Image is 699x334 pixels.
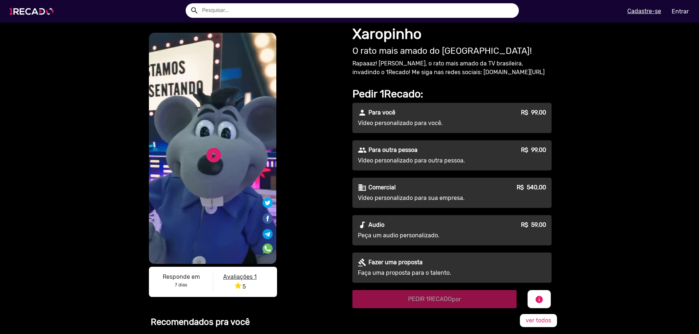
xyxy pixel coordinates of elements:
[521,221,546,229] p: R$ 59,00
[358,183,367,192] mat-icon: business
[262,212,273,219] i: Share on Facebook
[262,228,273,234] i: Share on Telegram
[262,213,273,224] img: Compartilhe no facebook
[223,273,257,280] u: Avaliações 1
[358,119,490,128] p: Vídeo personalizado para você.
[535,295,544,304] mat-icon: info
[262,229,273,239] img: Compartilhe no telegram
[187,4,200,16] button: Example home icon
[175,282,187,287] b: 7 dias
[517,183,546,192] p: R$ 540,00
[197,3,519,18] input: Pesquisar...
[262,244,273,254] img: Compartilhe no whatsapp
[155,273,208,281] p: Responde em
[526,317,551,324] span: ver todos
[667,5,694,18] a: Entrar
[521,146,546,154] p: R$ 99,00
[368,221,384,229] p: Audio
[358,231,490,240] p: Peça um audio personalizado.
[149,33,276,264] video: S1RECADO vídeos dedicados para fãs e empresas
[352,46,552,56] h2: O rato mais amado do [GEOGRAPHIC_DATA]!
[521,108,546,117] p: R$ 99,00
[627,8,661,15] u: Cadastre-se
[205,146,222,164] a: play_circle_filled
[234,283,246,290] span: 5
[358,156,490,165] p: Vídeo personalizado para outra pessoa.
[190,6,199,15] mat-icon: Example home icon
[368,108,395,117] p: Para você
[352,290,517,308] button: PEDIR 1RECADOpor
[368,183,396,192] p: Comercial
[352,88,552,100] h2: Pedir 1Recado:
[352,59,552,77] p: Rapaaaz! [PERSON_NAME], o rato mais amado da TV brasileira, invadindo o 1Recado! Me siga nas rede...
[151,317,250,327] b: Recomendados pra você
[408,295,461,302] span: PEDIR 1RECADO
[452,296,461,303] span: por
[358,269,490,277] p: Faça uma proposta para o talento.
[368,146,418,154] p: Para outra pessoa
[352,25,552,43] h1: Xaropinho
[262,198,273,208] img: Compartilhe no twitter
[262,242,273,249] i: Share on WhatsApp
[358,221,367,229] mat-icon: audiotrack
[262,199,273,206] i: Share on Twitter
[358,108,367,117] mat-icon: person
[358,146,367,154] mat-icon: people
[358,194,490,202] p: Vídeo personalizado para sua empresa.
[234,281,242,290] i: star
[358,258,367,267] mat-icon: gavel
[368,258,423,267] p: Fazer uma proposta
